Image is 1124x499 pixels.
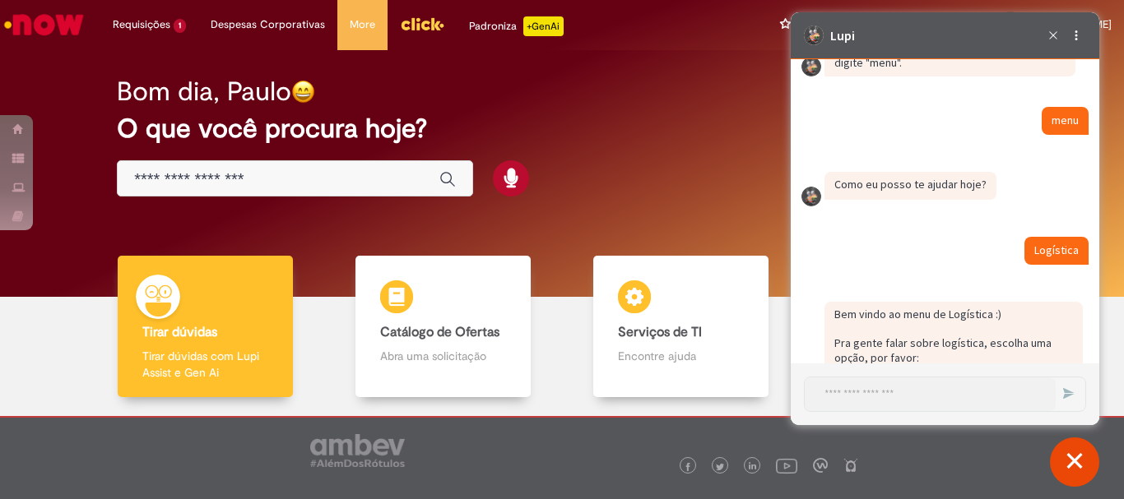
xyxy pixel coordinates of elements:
[117,77,291,106] h2: Bom dia, Paulo
[113,16,170,33] span: Requisições
[469,16,564,36] div: Padroniza
[400,12,444,36] img: click_logo_yellow_360x200.png
[523,16,564,36] p: +GenAi
[380,348,505,364] p: Abra uma solicitação
[618,348,743,364] p: Encontre ajuda
[211,16,325,33] span: Despesas Corporativas
[716,463,724,471] img: logo_footer_twitter.png
[1050,437,1099,487] button: Fechar conversa de suporte
[142,348,267,381] p: Tirar dúvidas com Lupi Assist e Gen Ai
[2,8,86,41] img: ServiceNow
[776,455,797,476] img: logo_footer_youtube.png
[562,256,800,398] a: Serviços de TI Encontre ajuda
[324,256,562,398] a: Catálogo de Ofertas Abra uma solicitação
[350,16,375,33] span: More
[174,19,186,33] span: 1
[749,462,757,472] img: logo_footer_linkedin.png
[791,12,1099,425] iframe: Suporte do Bate-Papo
[310,434,405,467] img: logo_footer_ambev_rotulo_gray.png
[684,463,692,471] img: logo_footer_facebook.png
[117,114,1007,143] h2: O que você procura hoje?
[142,324,217,340] b: Tirar dúvidas
[618,324,702,340] b: Serviços de TI
[86,256,324,398] a: Tirar dúvidas Tirar dúvidas com Lupi Assist e Gen Ai
[380,324,499,340] b: Catálogo de Ofertas
[291,80,315,104] img: happy-face.png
